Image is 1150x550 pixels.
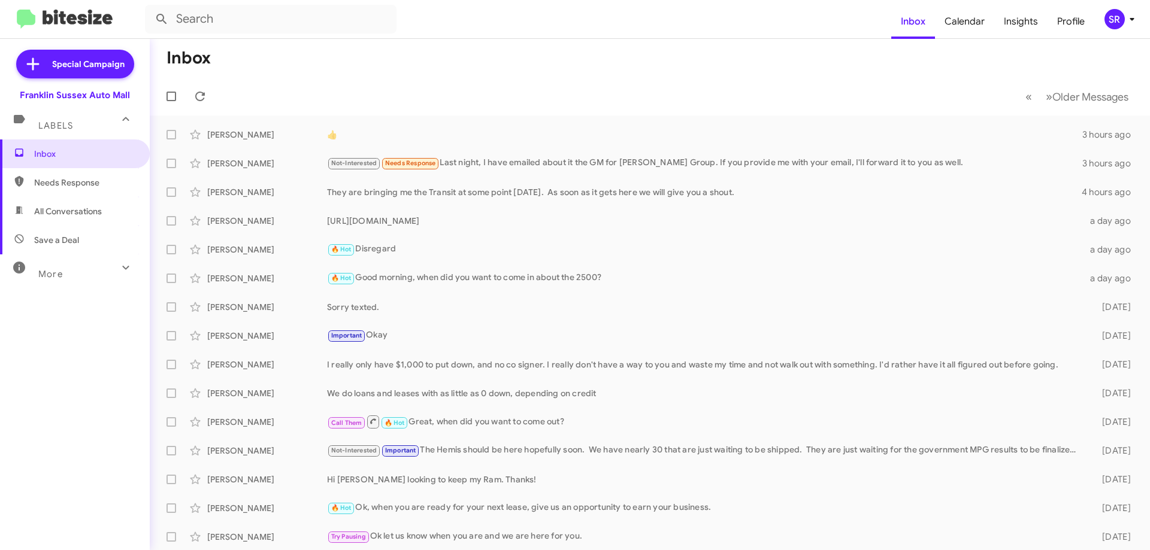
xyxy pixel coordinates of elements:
[891,4,935,39] a: Inbox
[1046,89,1052,104] span: »
[207,215,327,227] div: [PERSON_NAME]
[1083,416,1140,428] div: [DATE]
[327,271,1083,285] div: Good morning, when did you want to come in about the 2500?
[327,414,1083,429] div: Great, when did you want to come out?
[385,446,416,454] span: Important
[207,301,327,313] div: [PERSON_NAME]
[207,502,327,514] div: [PERSON_NAME]
[207,157,327,169] div: [PERSON_NAME]
[331,332,362,339] span: Important
[207,358,327,370] div: [PERSON_NAME]
[331,504,352,512] span: 🔥 Hot
[1083,301,1140,313] div: [DATE]
[145,5,397,34] input: Search
[207,473,327,485] div: [PERSON_NAME]
[207,416,327,428] div: [PERSON_NAME]
[1083,473,1140,485] div: [DATE]
[1083,387,1140,399] div: [DATE]
[1019,84,1136,109] nav: Page navigation example
[207,531,327,543] div: [PERSON_NAME]
[207,387,327,399] div: [PERSON_NAME]
[935,4,994,39] a: Calendar
[34,205,102,217] span: All Conversations
[207,244,327,256] div: [PERSON_NAME]
[1039,84,1136,109] button: Next
[327,186,1082,198] div: They are bringing me the Transit at some point [DATE]. As soon as it gets here we will give you a...
[38,269,63,279] span: More
[385,419,405,427] span: 🔥 Hot
[34,177,136,189] span: Needs Response
[331,533,366,540] span: Try Pausing
[1083,215,1140,227] div: a day ago
[16,50,134,78] a: Special Campaign
[1083,502,1140,514] div: [DATE]
[327,215,1083,227] div: [URL][DOMAIN_NAME]
[327,358,1083,370] div: I really only have $1,000 to put down, and no co signer. I really don't have a way to you and was...
[20,89,130,101] div: Franklin Sussex Auto Mall
[207,186,327,198] div: [PERSON_NAME]
[327,501,1083,515] div: Ok, when you are ready for your next lease, give us an opportunity to earn your business.
[327,156,1082,170] div: Last night, I have emailed about it the GM for [PERSON_NAME] Group. If you provide me with your e...
[1083,531,1140,543] div: [DATE]
[331,446,377,454] span: Not-Interested
[385,159,436,167] span: Needs Response
[1025,89,1032,104] span: «
[34,148,136,160] span: Inbox
[327,473,1083,485] div: Hi [PERSON_NAME] looking to keep my Ram. Thanks!
[207,129,327,141] div: [PERSON_NAME]
[1082,157,1140,169] div: 3 hours ago
[38,120,73,131] span: Labels
[1018,84,1039,109] button: Previous
[327,329,1083,342] div: Okay
[207,330,327,342] div: [PERSON_NAME]
[331,419,362,427] span: Call Them
[52,58,125,70] span: Special Campaign
[327,129,1082,141] div: 👍
[1094,9,1137,29] button: SR
[1083,272,1140,284] div: a day ago
[1082,186,1140,198] div: 4 hours ago
[331,274,352,282] span: 🔥 Hot
[1083,445,1140,457] div: [DATE]
[1083,330,1140,342] div: [DATE]
[1082,129,1140,141] div: 3 hours ago
[207,272,327,284] div: [PERSON_NAME]
[34,234,79,246] span: Save a Deal
[327,530,1083,543] div: Ok let us know when you are and we are here for you.
[327,387,1083,399] div: We do loans and leases with as little as 0 down, depending on credit
[331,245,352,253] span: 🔥 Hot
[1052,90,1128,104] span: Older Messages
[331,159,377,167] span: Not-Interested
[1083,244,1140,256] div: a day ago
[167,48,211,68] h1: Inbox
[327,443,1083,457] div: The Hemis should be here hopefully soon. We have nearly 30 that are just waiting to be shipped. T...
[327,242,1083,256] div: Disregard
[1104,9,1125,29] div: SR
[1083,358,1140,370] div: [DATE]
[207,445,327,457] div: [PERSON_NAME]
[994,4,1048,39] a: Insights
[1048,4,1094,39] a: Profile
[327,301,1083,313] div: Sorry texted.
